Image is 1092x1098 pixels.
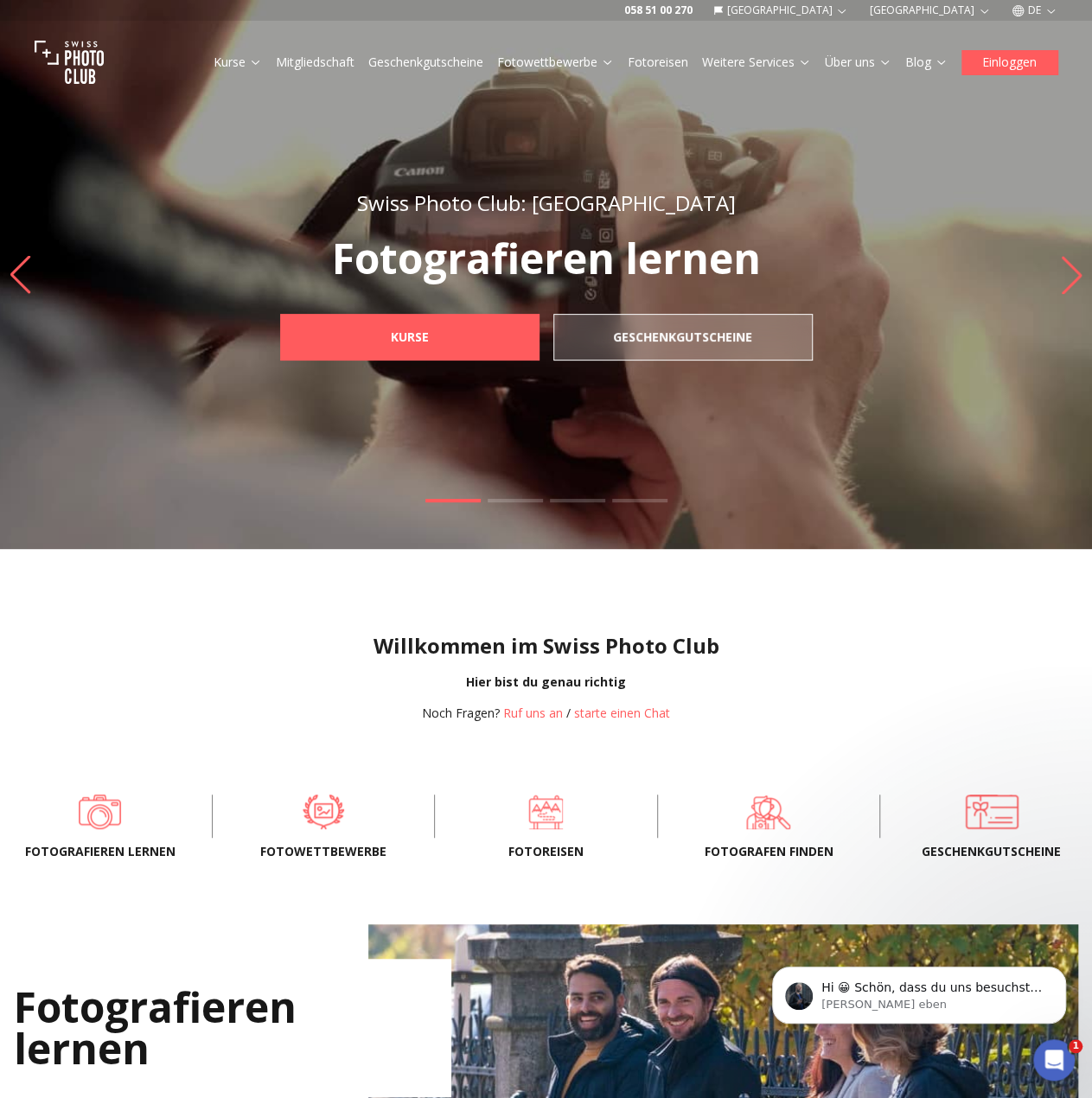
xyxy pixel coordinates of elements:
[422,705,670,722] div: /
[463,795,629,829] a: Fotoreisen
[624,3,693,17] a: 058 51 00 270
[14,959,451,1097] h2: Fotografieren lernen
[702,54,811,71] a: Weitere Services
[503,705,563,721] a: Ruf uns an
[463,843,629,860] span: Fotoreisen
[422,705,500,721] span: Noch Fragen?
[14,673,1078,691] div: Hier bist du genau richtig
[574,705,670,722] button: starte einen Chat
[686,843,853,860] span: Fotografen finden
[686,795,853,829] a: Fotografen finden
[214,54,262,71] a: Kurse
[905,54,948,71] a: Blog
[497,54,614,71] a: Fotowettbewerbe
[276,54,354,71] a: Mitgliedschaft
[242,238,851,279] p: Fotografieren lernen
[17,795,184,829] a: Fotografieren lernen
[621,50,695,74] button: Fotoreisen
[961,50,1057,74] button: Einloggen
[361,50,490,74] button: Geschenkgutscheine
[490,50,621,74] button: Fotowettbewerbe
[613,329,752,346] b: Geschenkgutscheine
[746,930,1092,1051] iframe: Intercom notifications Nachricht
[628,54,688,71] a: Fotoreisen
[240,795,407,829] a: Fotowettbewerbe
[269,50,361,74] button: Mitgliedschaft
[553,314,813,361] a: Geschenkgutscheine
[695,50,818,74] button: Weitere Services
[1069,1039,1082,1053] span: 1
[280,314,540,361] a: Kurse
[368,54,483,71] a: Geschenkgutscheine
[825,54,891,71] a: Über uns
[908,795,1075,829] a: Geschenkgutscheine
[908,843,1075,860] span: Geschenkgutscheine
[35,28,104,97] img: Swiss photo club
[818,50,898,74] button: Über uns
[207,50,269,74] button: Kurse
[898,50,955,74] button: Blog
[391,329,429,346] b: Kurse
[1033,1039,1075,1081] iframe: Intercom live chat
[357,188,736,217] span: Swiss Photo Club: [GEOGRAPHIC_DATA]
[17,843,184,860] span: Fotografieren lernen
[14,632,1078,660] h1: Willkommen im Swiss Photo Club
[240,843,407,860] span: Fotowettbewerbe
